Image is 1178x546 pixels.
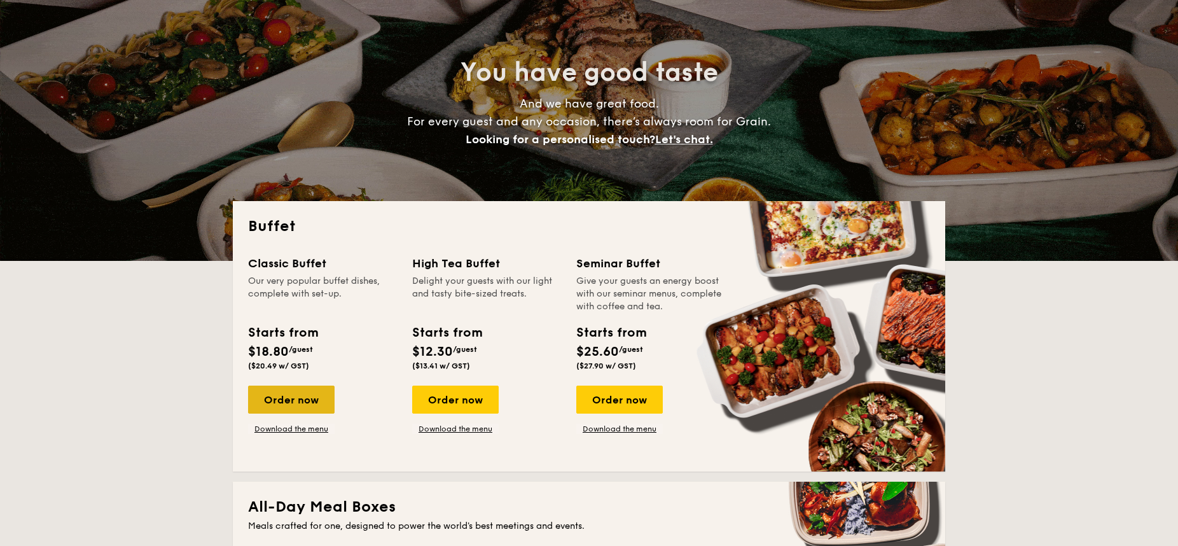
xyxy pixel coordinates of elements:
[412,424,499,434] a: Download the menu
[248,323,317,342] div: Starts from
[248,216,930,237] h2: Buffet
[576,344,619,360] span: $25.60
[576,323,646,342] div: Starts from
[412,386,499,414] div: Order now
[619,345,643,354] span: /guest
[248,424,335,434] a: Download the menu
[248,520,930,533] div: Meals crafted for one, designed to power the world's best meetings and events.
[412,275,561,313] div: Delight your guests with our light and tasty bite-sized treats.
[248,275,397,313] div: Our very popular buffet dishes, complete with set-up.
[412,323,482,342] div: Starts from
[248,361,309,370] span: ($20.49 w/ GST)
[412,361,470,370] span: ($13.41 w/ GST)
[412,344,453,360] span: $12.30
[466,132,655,146] span: Looking for a personalised touch?
[461,57,718,88] span: You have good taste
[248,344,289,360] span: $18.80
[576,386,663,414] div: Order now
[412,255,561,272] div: High Tea Buffet
[453,345,477,354] span: /guest
[248,255,397,272] div: Classic Buffet
[576,275,725,313] div: Give your guests an energy boost with our seminar menus, complete with coffee and tea.
[248,386,335,414] div: Order now
[407,97,771,146] span: And we have great food. For every guest and any occasion, there’s always room for Grain.
[576,361,636,370] span: ($27.90 w/ GST)
[576,255,725,272] div: Seminar Buffet
[248,497,930,517] h2: All-Day Meal Boxes
[655,132,713,146] span: Let's chat.
[289,345,313,354] span: /guest
[576,424,663,434] a: Download the menu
